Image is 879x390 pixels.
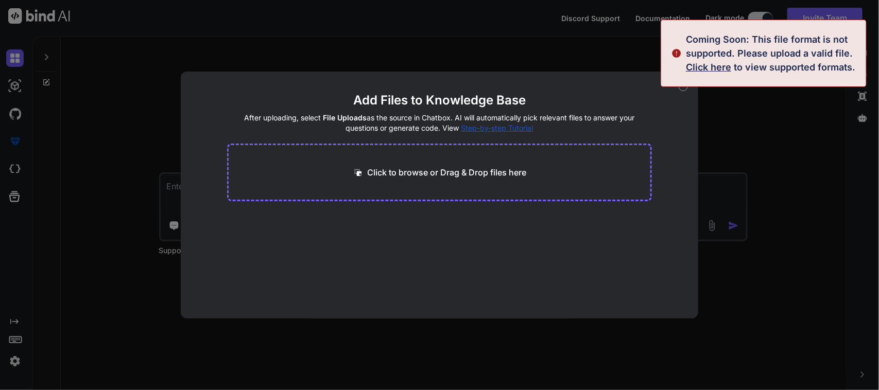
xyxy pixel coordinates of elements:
img: alert [671,32,682,74]
span: File Uploads [323,113,367,122]
div: Coming Soon: This file format is not supported. Please upload a valid file. to view supported for... [686,32,860,74]
span: Click here [686,62,731,73]
h2: Add Files to Knowledge Base [227,92,651,109]
span: Step-by-step Tutorial [461,123,533,132]
p: Click to browse or Drag & Drop files here [368,166,527,179]
h4: After uploading, select as the source in Chatbox. AI will automatically pick relevant files to an... [227,113,651,133]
